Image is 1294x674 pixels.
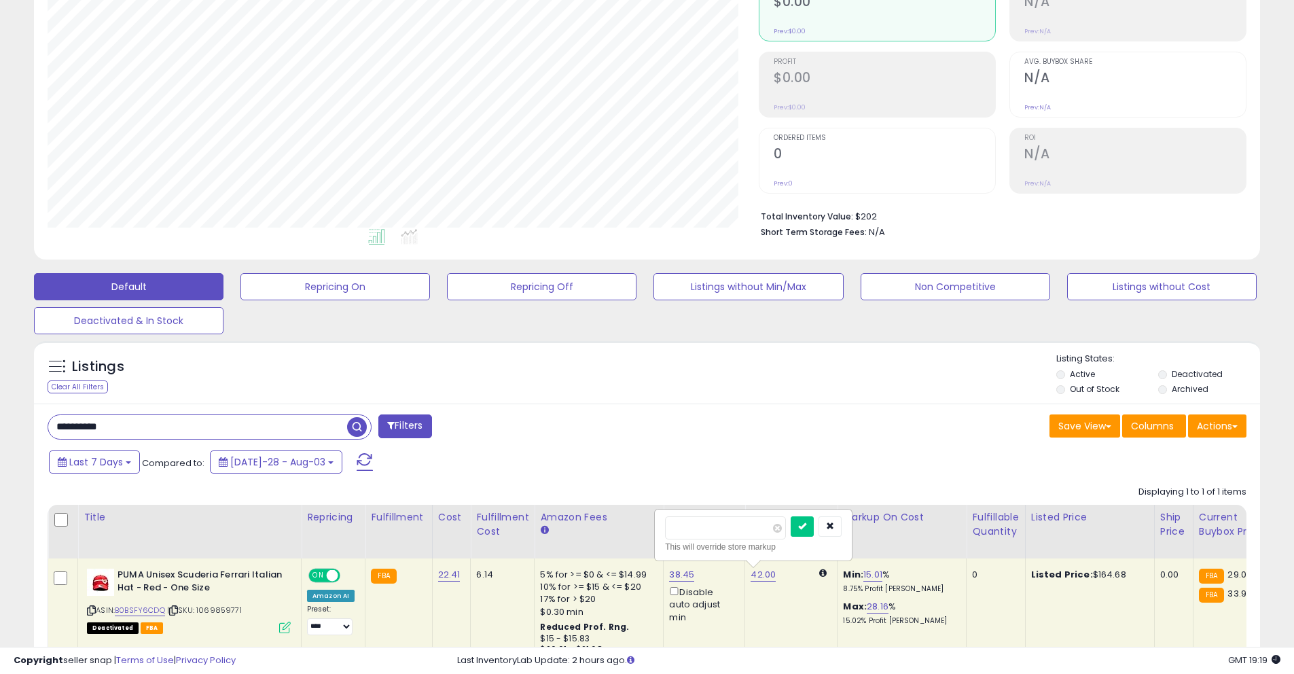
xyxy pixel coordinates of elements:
[540,593,653,605] div: 17% for > $20
[1188,414,1246,438] button: Actions
[761,211,853,222] b: Total Inventory Value:
[861,273,1050,300] button: Non Competitive
[843,510,960,525] div: Markup on Cost
[176,654,236,667] a: Privacy Policy
[669,568,694,582] a: 38.45
[1031,569,1144,581] div: $164.68
[371,569,396,584] small: FBA
[1199,569,1224,584] small: FBA
[438,510,465,525] div: Cost
[1024,70,1246,88] h2: N/A
[1138,486,1246,499] div: Displaying 1 to 1 of 1 items
[653,273,843,300] button: Listings without Min/Max
[774,103,806,111] small: Prev: $0.00
[476,569,524,581] div: 6.14
[1024,135,1246,142] span: ROI
[867,600,888,614] a: 28.16
[774,146,995,164] h2: 0
[843,568,863,581] b: Min:
[438,568,461,582] a: 22.41
[1227,587,1253,600] span: 33.94
[843,601,956,626] div: %
[540,510,658,525] div: Amazon Fees
[72,357,124,376] h5: Listings
[774,58,995,66] span: Profit
[1122,414,1186,438] button: Columns
[14,654,236,667] div: seller snap | |
[1024,27,1051,35] small: Prev: N/A
[34,273,223,300] button: Default
[240,273,430,300] button: Repricing On
[665,540,842,554] div: This will override store markup
[1070,368,1095,380] label: Active
[87,622,139,634] span: All listings that are unavailable for purchase on Amazon for any reason other than out-of-stock
[307,590,355,602] div: Amazon AI
[1024,179,1051,188] small: Prev: N/A
[774,179,793,188] small: Prev: 0
[1031,568,1093,581] b: Listed Price:
[1228,654,1280,667] span: 2025-08-11 19:19 GMT
[118,569,283,597] b: PUMA Unisex Scuderia Ferrari Italian Hat - Red - One Size
[774,27,806,35] small: Prev: $0.00
[49,450,140,474] button: Last 7 Days
[669,584,734,624] div: Disable auto adjust min
[210,450,342,474] button: [DATE]-28 - Aug-03
[116,654,174,667] a: Terms of Use
[457,654,1280,667] div: Last InventoryLab Update: 2 hours ago.
[774,135,995,142] span: Ordered Items
[843,600,867,613] b: Max:
[1049,414,1120,438] button: Save View
[843,616,956,626] p: 15.02% Profit [PERSON_NAME]
[310,570,327,582] span: ON
[1024,103,1051,111] small: Prev: N/A
[69,455,123,469] span: Last 7 Days
[84,510,295,525] div: Title
[447,273,636,300] button: Repricing Off
[1024,146,1246,164] h2: N/A
[1160,510,1187,539] div: Ship Price
[34,307,223,334] button: Deactivated & In Stock
[1067,273,1257,300] button: Listings without Cost
[540,621,629,633] b: Reduced Prof. Rng.
[540,525,548,537] small: Amazon Fees.
[972,510,1019,539] div: Fulfillable Quantity
[371,510,426,525] div: Fulfillment
[1227,568,1252,581] span: 29.05
[141,622,164,634] span: FBA
[307,510,359,525] div: Repricing
[1172,368,1223,380] label: Deactivated
[1199,510,1269,539] div: Current Buybox Price
[307,605,355,635] div: Preset:
[761,207,1236,224] li: $202
[87,569,291,632] div: ASIN:
[843,569,956,594] div: %
[48,380,108,393] div: Clear All Filters
[1031,510,1149,525] div: Listed Price
[540,606,653,618] div: $0.30 min
[869,226,885,238] span: N/A
[14,654,63,667] strong: Copyright
[540,644,653,656] div: $20.01 - $21.68
[972,569,1014,581] div: 0
[774,70,995,88] h2: $0.00
[378,414,431,438] button: Filters
[1131,419,1174,433] span: Columns
[167,605,242,616] span: | SKU: 1069859771
[115,605,165,616] a: B0BSFY6CDQ
[540,633,653,645] div: $15 - $15.83
[761,226,867,238] b: Short Term Storage Fees:
[1160,569,1183,581] div: 0.00
[1199,588,1224,603] small: FBA
[843,584,956,594] p: 8.75% Profit [PERSON_NAME]
[142,457,204,469] span: Compared to:
[87,569,114,596] img: 41amM8hRrsL._SL40_.jpg
[1056,353,1260,366] p: Listing States:
[476,510,528,539] div: Fulfillment Cost
[1172,383,1208,395] label: Archived
[819,569,827,578] i: Calculated using Dynamic Max Price.
[1070,383,1119,395] label: Out of Stock
[863,568,882,582] a: 15.01
[540,581,653,593] div: 10% for >= $15 & <= $20
[230,455,325,469] span: [DATE]-28 - Aug-03
[338,570,360,582] span: OFF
